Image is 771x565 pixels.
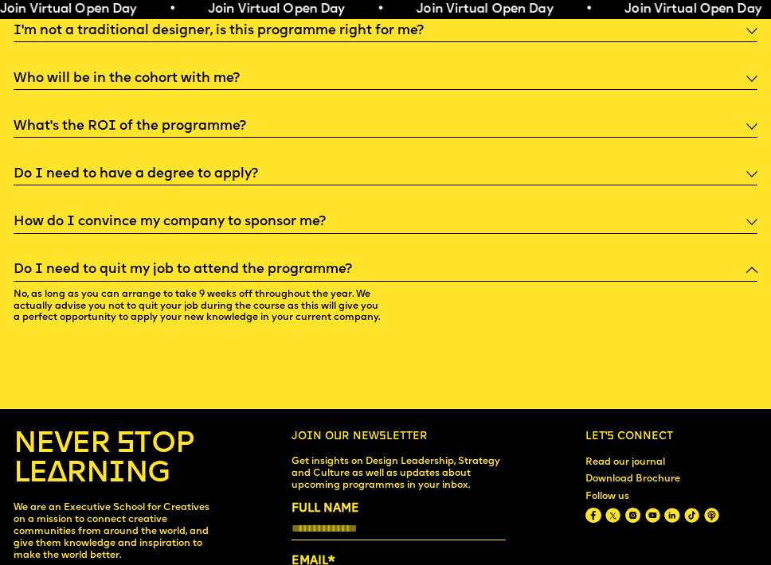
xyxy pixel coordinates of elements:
[292,431,505,443] h6: Join our newsletter
[581,469,686,491] a: Download Brochure
[14,23,424,39] h5: I'm not a traditional designer, is this programme right for me?
[14,262,352,278] h5: Do I need to quit my job to attend the programme?
[14,282,399,335] p: No, as long as you can arrange to take 9 weeks off throughout the year. We actually advise you no...
[14,166,258,182] h5: Do I need to have a degree to apply?
[141,3,148,16] span: •
[558,3,565,16] span: •
[585,491,719,503] div: Follow us
[292,500,505,518] label: FULL NAME
[14,119,246,134] h5: What’s the ROI of the programme?
[14,71,240,87] h5: Who will be in the cohort with me?
[581,451,671,473] a: Read our journal
[292,456,505,492] p: Get insights on Design Leadership, Strategy and Culture as well as updates about upcoming program...
[14,214,326,230] h5: How do I convince my company to sponsor me?
[585,431,757,443] h6: Let’s connect
[349,3,356,16] span: •
[14,431,212,489] h4: NEVER STOP LEARNING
